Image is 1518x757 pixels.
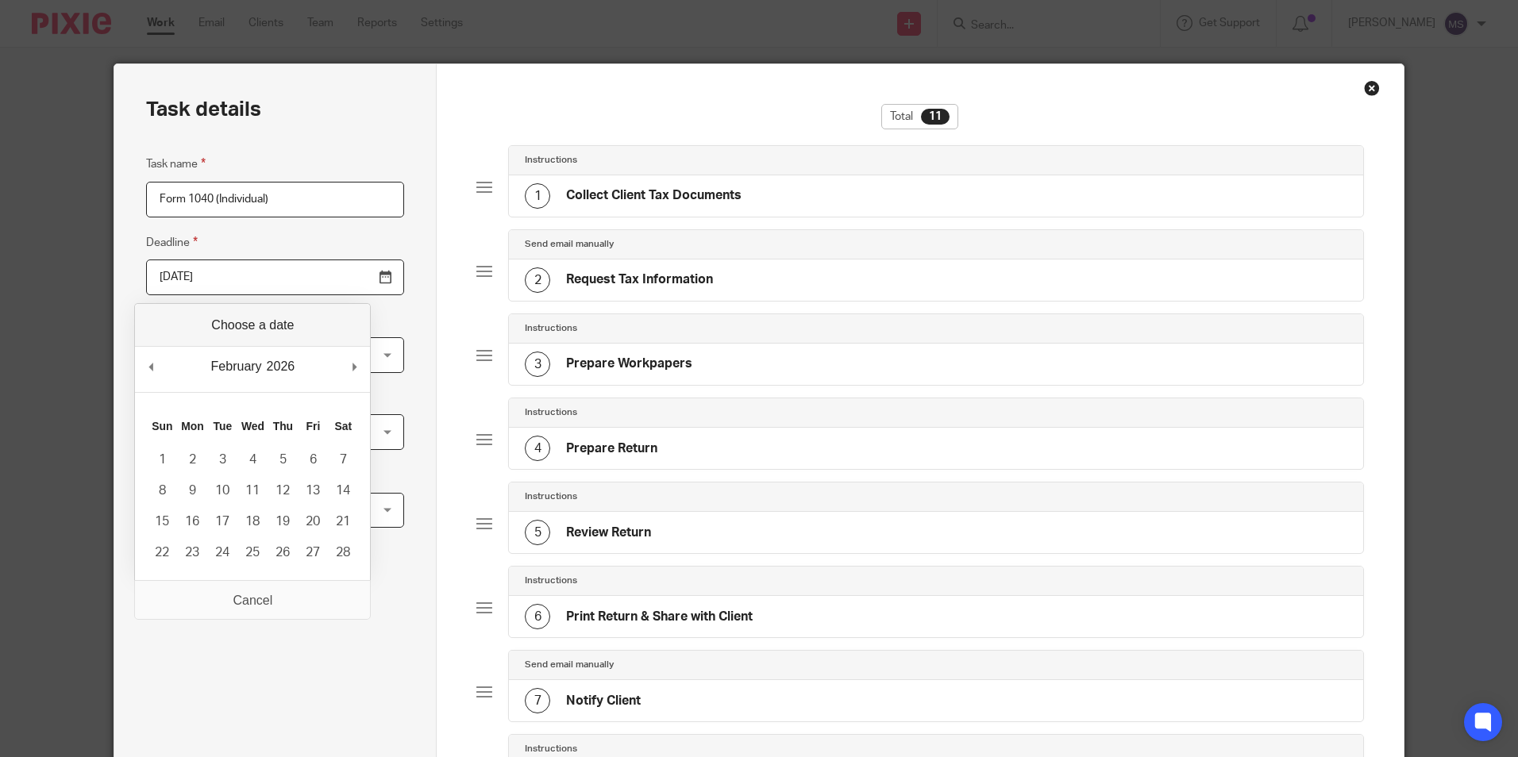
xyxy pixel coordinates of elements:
[525,574,577,587] h4: Instructions
[306,420,321,432] abbr: Friday
[298,444,328,475] button: 6
[209,355,264,378] div: February
[566,525,651,541] h4: Review Return
[146,233,198,252] label: Deadline
[207,475,237,506] button: 10
[525,490,577,503] h4: Instructions
[214,420,233,432] abbr: Tuesday
[921,109,950,125] div: 11
[525,322,577,335] h4: Instructions
[146,182,404,217] input: Task name
[566,355,692,372] h4: Prepare Workpapers
[146,155,206,173] label: Task name
[146,96,261,123] h2: Task details
[268,537,298,568] button: 26
[525,604,550,629] div: 6
[181,420,203,432] abbr: Monday
[268,444,298,475] button: 5
[525,154,577,167] h4: Instructions
[177,444,207,475] button: 2
[298,475,328,506] button: 13
[152,420,172,432] abbr: Sunday
[525,436,550,461] div: 4
[207,537,237,568] button: 24
[328,506,358,537] button: 21
[566,271,713,288] h4: Request Tax Information
[525,183,550,209] div: 1
[525,743,577,755] h4: Instructions
[881,104,958,129] div: Total
[237,537,268,568] button: 25
[273,420,293,432] abbr: Thursday
[566,440,657,457] h4: Prepare Return
[525,238,614,251] h4: Send email manually
[177,537,207,568] button: 23
[346,355,362,378] button: Next Month
[147,444,177,475] button: 1
[1364,80,1380,96] div: Close this dialog window
[525,406,577,419] h4: Instructions
[566,609,753,625] h4: Print Return & Share with Client
[146,259,404,295] input: Use the arrow keys to pick a date
[237,475,268,506] button: 11
[525,659,614,671] h4: Send email manually
[264,355,298,378] div: 2026
[147,506,177,537] button: 15
[328,475,358,506] button: 14
[328,537,358,568] button: 28
[335,420,353,432] abbr: Saturday
[298,537,328,568] button: 27
[237,444,268,475] button: 4
[241,420,264,432] abbr: Wednesday
[268,475,298,506] button: 12
[525,267,550,293] div: 2
[525,352,550,377] div: 3
[328,444,358,475] button: 7
[237,506,268,537] button: 18
[566,187,742,204] h4: Collect Client Tax Documents
[177,506,207,537] button: 16
[147,537,177,568] button: 22
[147,475,177,506] button: 8
[525,520,550,545] div: 5
[143,355,159,378] button: Previous Month
[298,506,328,537] button: 20
[525,688,550,713] div: 7
[177,475,207,506] button: 9
[207,444,237,475] button: 3
[207,506,237,537] button: 17
[566,693,641,709] h4: Notify Client
[268,506,298,537] button: 19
